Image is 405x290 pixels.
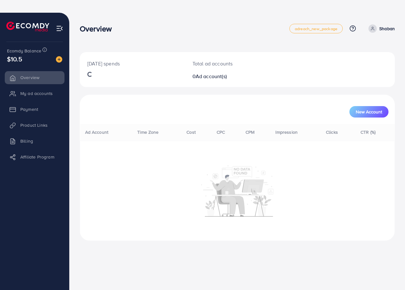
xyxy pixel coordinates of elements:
img: image [56,56,62,63]
span: Ecomdy Balance [7,48,41,54]
a: adreach_new_package [289,24,343,33]
p: Shaban [379,25,395,32]
h3: Overview [80,24,117,33]
button: New Account [349,106,388,118]
span: New Account [356,110,382,114]
h2: 0 [192,73,256,79]
span: $10.5 [7,54,22,64]
img: menu [56,25,63,32]
img: logo [6,22,49,31]
p: [DATE] spends [87,60,177,67]
p: Total ad accounts [192,60,256,67]
span: Ad account(s) [196,73,227,80]
a: Shaban [366,24,395,33]
span: adreach_new_package [295,27,337,31]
